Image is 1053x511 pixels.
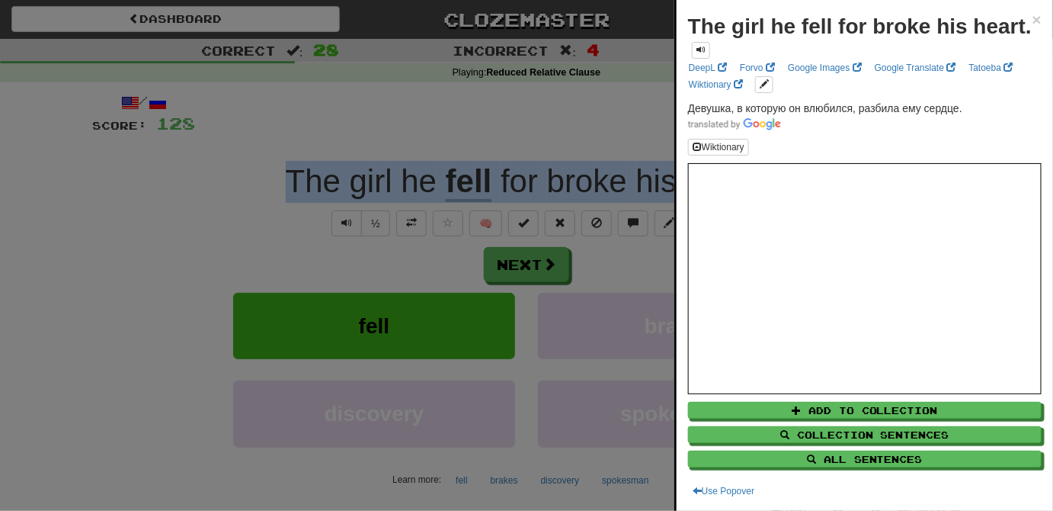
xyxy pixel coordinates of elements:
a: Google Translate [870,59,961,76]
button: Wiktionary [688,139,749,156]
img: Color short [688,118,781,130]
button: Add to Collection [688,402,1042,419]
button: edit links [755,76,773,93]
a: Tatoeba [965,59,1018,76]
button: Close [1032,11,1042,27]
a: Forvo [735,59,779,76]
button: Collection Sentences [688,426,1042,443]
button: All Sentences [688,451,1042,468]
span: × [1032,11,1042,28]
a: Google Images [783,59,866,76]
button: Use Popover [688,483,759,500]
span: Девушка, в которую он влюбился, разбила ему сердце. [688,102,962,114]
strong: The girl he fell for broke his heart. [688,14,1032,38]
a: DeepL [684,59,731,76]
a: Wiktionary [684,76,747,93]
